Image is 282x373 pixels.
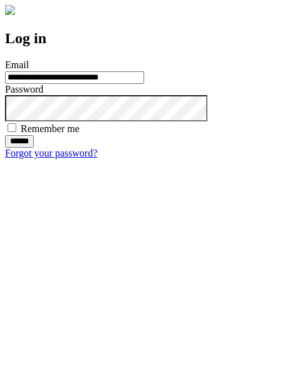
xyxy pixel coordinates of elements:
[5,59,29,70] label: Email
[5,30,277,47] h2: Log in
[5,84,43,95] label: Password
[21,123,80,134] label: Remember me
[5,148,97,158] a: Forgot your password?
[5,5,15,15] img: logo-4e3dc11c47720685a147b03b5a06dd966a58ff35d612b21f08c02c0306f2b779.png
